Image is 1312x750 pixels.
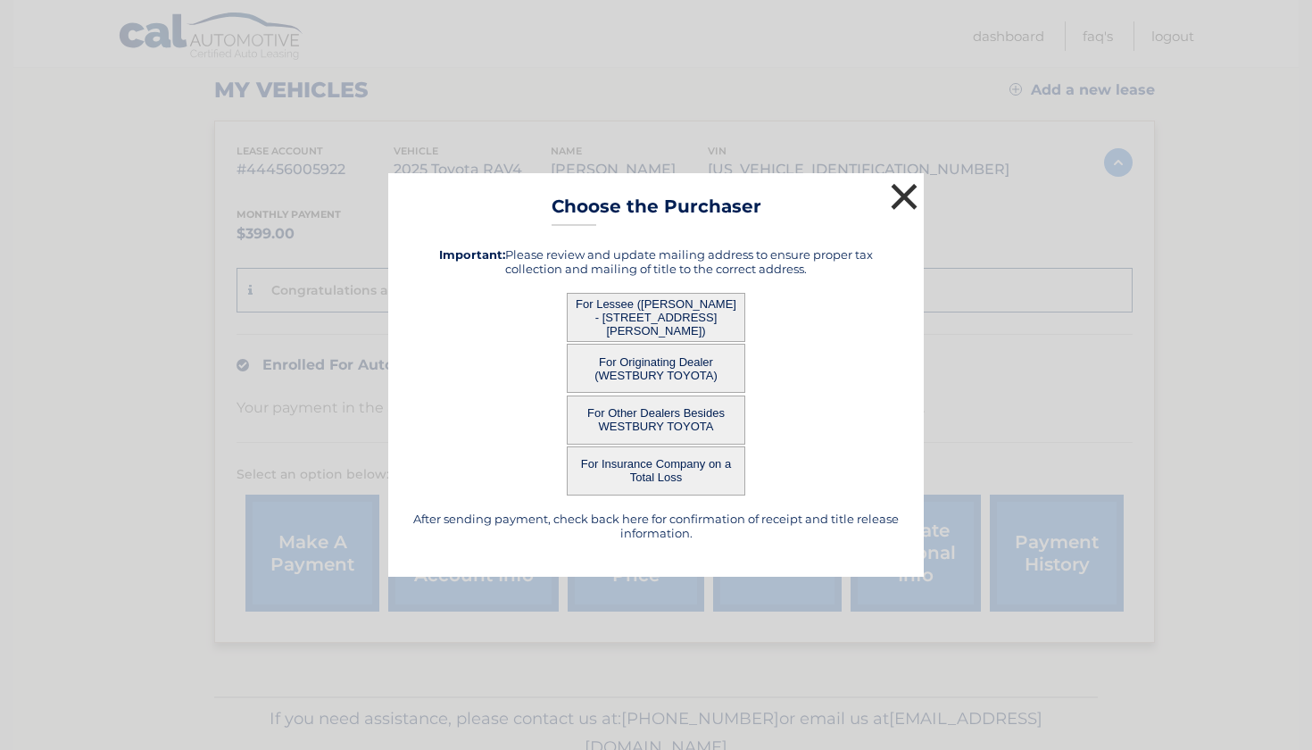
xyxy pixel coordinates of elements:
[411,247,901,276] h5: Please review and update mailing address to ensure proper tax collection and mailing of title to ...
[567,396,745,445] button: For Other Dealers Besides WESTBURY TOYOTA
[567,446,745,496] button: For Insurance Company on a Total Loss
[567,344,745,393] button: For Originating Dealer (WESTBURY TOYOTA)
[886,179,922,214] button: ×
[411,512,901,540] h5: After sending payment, check back here for confirmation of receipt and title release information.
[552,196,761,227] h3: Choose the Purchaser
[567,293,745,342] button: For Lessee ([PERSON_NAME] - [STREET_ADDRESS][PERSON_NAME])
[439,247,505,262] strong: Important:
